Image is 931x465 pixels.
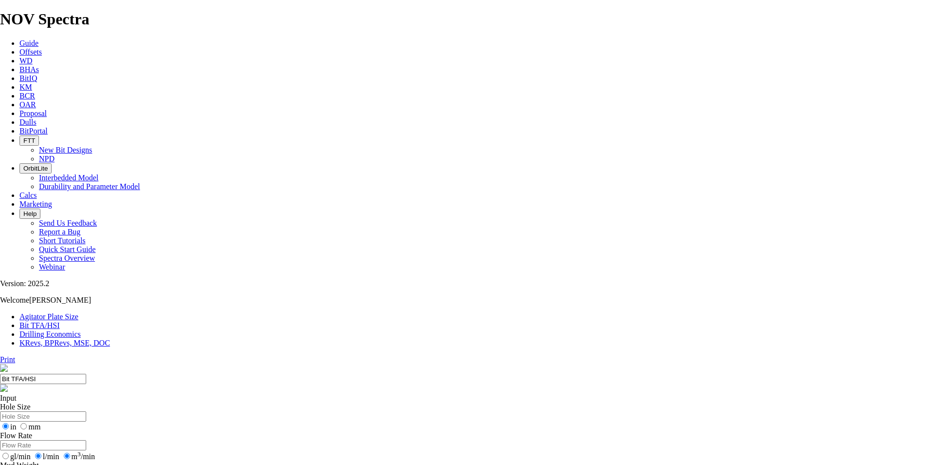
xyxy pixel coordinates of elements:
[39,155,55,163] a: NPD
[23,210,37,217] span: Help
[39,263,65,271] a: Webinar
[33,452,59,461] label: l/min
[19,57,33,65] a: WD
[19,209,40,219] button: Help
[20,423,27,429] input: mm
[39,245,95,253] a: Quick Start Guide
[39,219,97,227] a: Send Us Feedback
[39,182,140,191] a: Durability and Parameter Model
[19,92,35,100] a: BCR
[29,296,91,304] span: [PERSON_NAME]
[19,74,37,82] a: BitIQ
[19,321,60,329] a: Bit TFA/HSI
[23,137,35,144] span: FTT
[19,127,48,135] a: BitPortal
[19,136,39,146] button: FTT
[19,339,110,347] a: KRevs, BPRevs, MSE, DOC
[61,452,95,461] label: m /min
[23,165,48,172] span: OrbitLite
[64,453,70,459] input: m3/min
[19,39,38,47] a: Guide
[19,330,81,338] a: Drilling Economics
[39,236,86,245] a: Short Tutorials
[19,83,32,91] a: KM
[19,312,78,321] a: Agitator Plate Size
[19,48,42,56] a: Offsets
[2,423,9,429] input: in
[39,254,95,262] a: Spectra Overview
[19,200,52,208] a: Marketing
[19,191,37,199] a: Calcs
[2,453,9,459] input: gl/min
[19,109,47,117] a: Proposal
[39,146,92,154] a: New Bit Designs
[39,174,98,182] a: Interbedded Model
[19,65,39,74] a: BHAs
[19,100,36,109] a: OAR
[19,118,37,126] a: Dulls
[39,228,80,236] a: Report a Bug
[19,163,52,174] button: OrbitLite
[18,423,40,431] label: mm
[35,453,41,459] input: l/min
[77,450,81,458] sup: 3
